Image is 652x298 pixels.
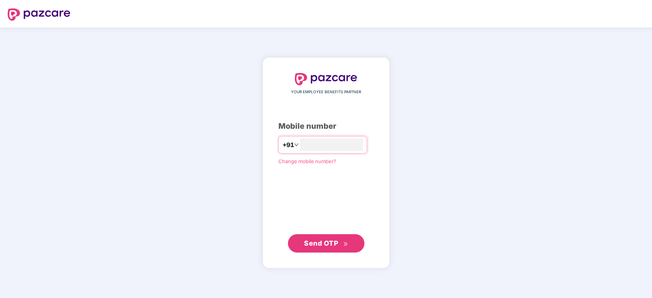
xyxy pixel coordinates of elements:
span: Send OTP [304,239,338,247]
div: Mobile number [278,120,374,132]
a: Change mobile number? [278,158,336,164]
img: logo [8,8,70,21]
img: logo [295,73,358,85]
span: double-right [343,241,348,246]
span: down [294,143,299,147]
button: Send OTPdouble-right [288,234,364,253]
span: YOUR EMPLOYEE BENEFITS PARTNER [291,89,361,95]
span: +91 [283,140,294,150]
